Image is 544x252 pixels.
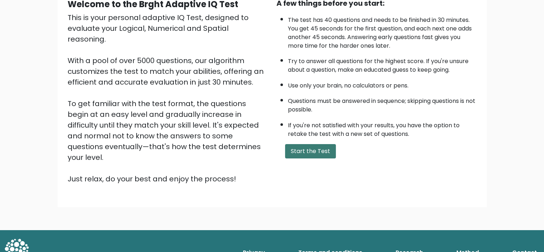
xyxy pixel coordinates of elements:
[68,12,268,184] div: This is your personal adaptive IQ Test, designed to evaluate your Logical, Numerical and Spatial ...
[288,12,477,50] li: The test has 40 questions and needs to be finished in 30 minutes. You get 45 seconds for the firs...
[288,118,477,138] li: If you're not satisfied with your results, you have the option to retake the test with a new set ...
[285,144,336,158] button: Start the Test
[288,78,477,90] li: Use only your brain, no calculators or pens.
[288,53,477,74] li: Try to answer all questions for the highest score. If you're unsure about a question, make an edu...
[288,93,477,114] li: Questions must be answered in sequence; skipping questions is not possible.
